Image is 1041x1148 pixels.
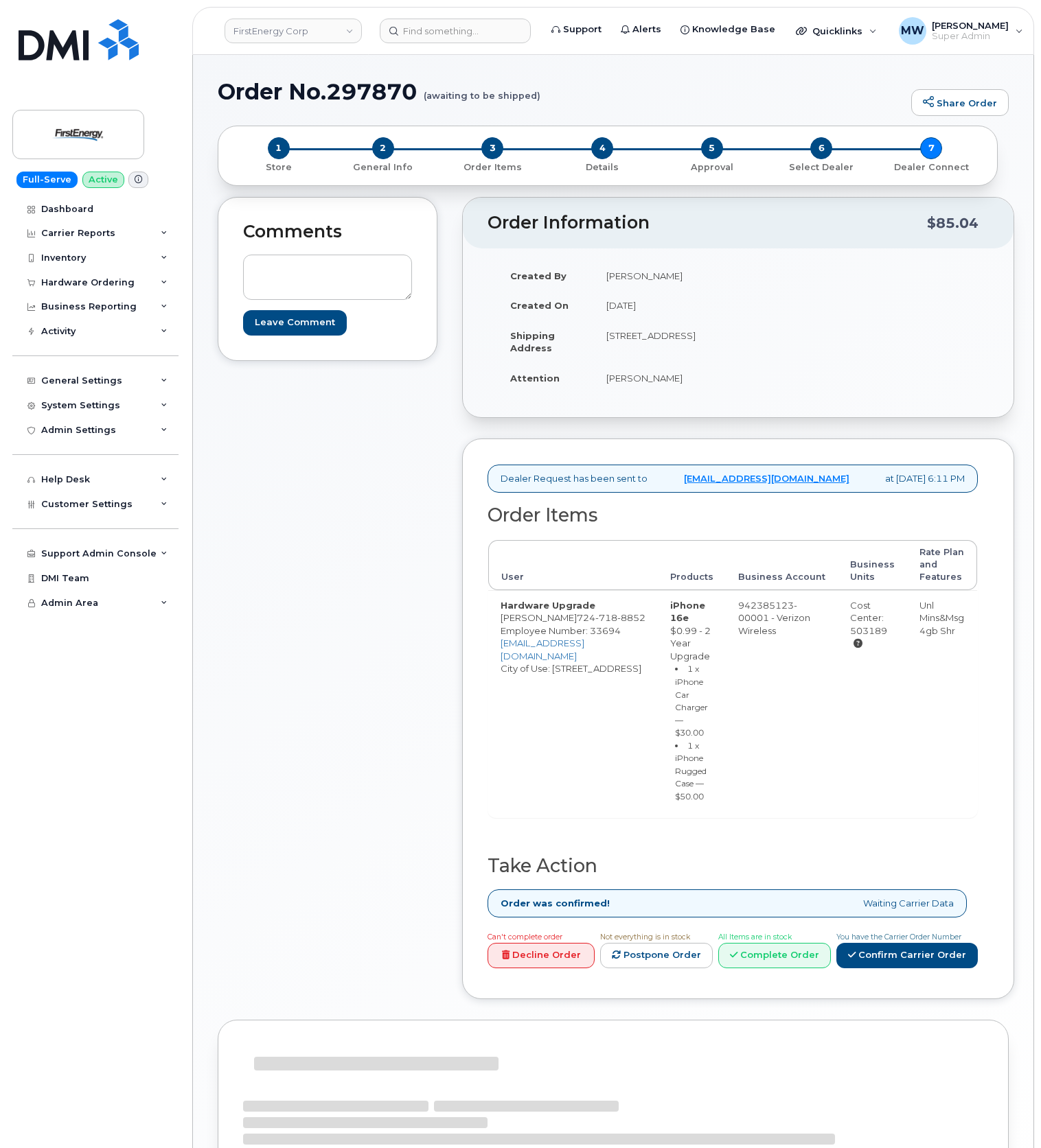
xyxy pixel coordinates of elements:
[617,612,645,623] span: 8852
[510,270,567,281] strong: Created By
[437,159,547,174] a: 3 Order Items
[600,933,690,941] span: Not everything is in stock
[594,320,728,363] td: [STREET_ADDRESS]
[927,210,979,236] div: $85.04
[510,300,569,311] strong: Created On
[684,472,849,485] a: [EMAIL_ADDRESS][DOMAIN_NAME]
[911,89,1009,117] a: Share Order
[836,943,978,968] a: Confirm Carrier Order
[510,330,555,354] strong: Shipping Address
[372,137,394,159] span: 2
[501,625,621,636] span: Employee Number: 33694
[488,856,978,876] h2: Take Action
[334,161,433,174] p: General Info
[675,664,708,738] small: 1 x iPhone Car Charger — $30.00
[850,599,895,650] div: Cost Center: 503189
[328,159,438,174] a: 2 General Info
[488,213,927,233] h2: Order Information
[243,310,347,336] input: Leave Comment
[594,261,728,291] td: [PERSON_NAME]
[229,159,328,174] a: 1 Store
[658,540,726,590] th: Products
[501,637,584,661] a: [EMAIL_ADDRESS][DOMAIN_NAME]
[488,889,967,917] div: Waiting Carrier Data
[488,465,978,493] div: Dealer Request has been sent to at [DATE] 6:11 PM
[488,540,658,590] th: User
[501,600,595,611] strong: Hardware Upgrade
[481,137,503,159] span: 3
[577,612,645,623] span: 724
[907,540,977,590] th: Rate Plan and Features
[595,612,617,623] span: 718
[718,933,792,941] span: All Items are in stock
[488,943,595,968] a: Decline Order
[701,137,723,159] span: 5
[594,290,728,320] td: [DATE]
[907,590,977,817] td: Unl Mins&Msg 4gb Shr
[670,600,705,624] strong: iPhone 16e
[810,137,832,159] span: 6
[488,590,658,817] td: [PERSON_NAME] City of Use: [STREET_ADDRESS]
[488,505,978,526] h2: Order Items
[268,137,290,159] span: 1
[510,373,560,384] strong: Attention
[663,161,762,174] p: Approval
[773,161,871,174] p: Select Dealer
[243,222,412,242] h2: Comments
[235,161,323,174] p: Store
[726,540,838,590] th: Business Account
[838,540,907,590] th: Business Units
[547,159,657,174] a: 4 Details
[600,943,713,968] a: Postpone Order
[718,943,831,968] a: Complete Order
[591,137,613,159] span: 4
[501,897,610,910] strong: Order was confirmed!
[594,363,728,393] td: [PERSON_NAME]
[218,80,904,104] h1: Order No.297870
[657,159,767,174] a: 5 Approval
[675,740,707,801] small: 1 x iPhone Rugged Case — $50.00
[658,590,726,817] td: $0.99 - 2 Year Upgrade
[726,590,838,817] td: 942385123-00001 - Verizon Wireless
[443,161,542,174] p: Order Items
[424,80,540,101] small: (awaiting to be shipped)
[553,161,652,174] p: Details
[836,933,961,941] span: You have the Carrier Order Number
[488,933,562,941] span: Can't complete order
[767,159,877,174] a: 6 Select Dealer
